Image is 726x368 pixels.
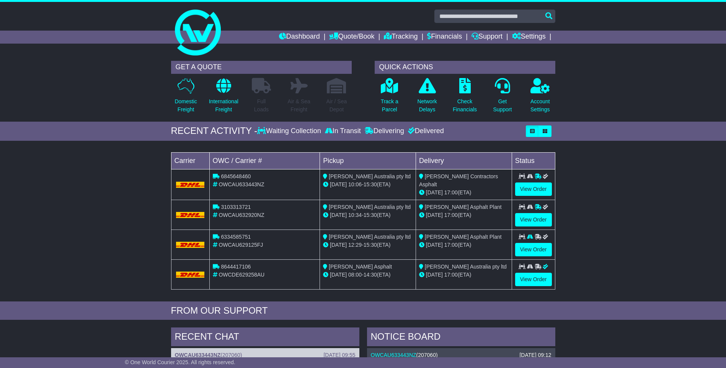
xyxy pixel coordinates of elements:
[329,264,392,270] span: [PERSON_NAME] Asphalt
[493,98,512,114] p: Get Support
[367,327,555,348] div: NOTICE BOARD
[515,213,552,226] a: View Order
[371,352,551,358] div: ( )
[171,152,209,169] td: Carrier
[330,212,347,218] span: [DATE]
[419,271,509,279] div: (ETA)
[171,61,352,74] div: GET A QUOTE
[323,241,413,249] div: - (ETA)
[364,242,377,248] span: 15:30
[323,181,413,189] div: - (ETA)
[219,212,264,218] span: OWCAU632920NZ
[252,98,271,114] p: Full Loads
[419,211,509,219] div: (ETA)
[176,272,205,278] img: DHL.png
[279,31,320,44] a: Dashboard
[125,359,235,365] span: © One World Courier 2025. All rights reserved.
[515,182,552,196] a: View Order
[320,152,416,169] td: Pickup
[221,264,251,270] span: 8644417106
[419,241,509,249] div: (ETA)
[512,31,546,44] a: Settings
[444,212,458,218] span: 17:00
[174,78,197,118] a: DomesticFreight
[381,98,398,114] p: Track a Parcel
[176,212,205,218] img: DHL.png
[171,305,555,316] div: FROM OUR SUPPORT
[176,182,205,188] img: DHL.png
[426,272,443,278] span: [DATE]
[221,173,251,179] span: 6845648460
[330,181,347,187] span: [DATE]
[323,127,363,135] div: In Transit
[209,78,239,118] a: InternationalFreight
[330,272,347,278] span: [DATE]
[417,78,437,118] a: NetworkDelays
[363,127,406,135] div: Delivering
[222,352,240,358] span: 207060
[329,173,411,179] span: [PERSON_NAME] Australia pty ltd
[452,78,477,118] a: CheckFinancials
[406,127,444,135] div: Delivered
[330,242,347,248] span: [DATE]
[375,61,555,74] div: QUICK ACTIONS
[371,352,416,358] a: OWCAU633443NZ
[219,242,263,248] span: OWCAU629125FJ
[364,212,377,218] span: 15:30
[444,242,458,248] span: 17:00
[515,243,552,256] a: View Order
[219,181,264,187] span: OWCAU633443NZ
[380,78,399,118] a: Track aParcel
[530,98,550,114] p: Account Settings
[425,204,502,210] span: [PERSON_NAME] Asphalt Plant
[418,352,436,358] span: 207060
[326,98,347,114] p: Air / Sea Depot
[426,189,443,195] span: [DATE]
[288,98,310,114] p: Air & Sea Freight
[209,152,320,169] td: OWC / Carrier #
[425,264,507,270] span: [PERSON_NAME] Australia pty ltd
[329,234,411,240] span: [PERSON_NAME] Australia pty ltd
[384,31,418,44] a: Tracking
[323,271,413,279] div: - (ETA)
[530,78,550,118] a: AccountSettings
[329,204,411,210] span: [PERSON_NAME] Australia pty ltd
[417,98,437,114] p: Network Delays
[257,127,323,135] div: Waiting Collection
[221,204,251,210] span: 3103313721
[515,273,552,286] a: View Order
[221,234,251,240] span: 6334585751
[171,327,359,348] div: RECENT CHAT
[427,31,462,44] a: Financials
[519,352,551,358] div: [DATE] 09:12
[175,352,221,358] a: OWCAU633443NZ
[426,212,443,218] span: [DATE]
[323,211,413,219] div: - (ETA)
[219,272,264,278] span: OWCDE629258AU
[348,272,362,278] span: 08:00
[171,125,258,137] div: RECENT ACTIVITY -
[444,189,458,195] span: 17:00
[444,272,458,278] span: 17:00
[348,242,362,248] span: 12:29
[416,152,512,169] td: Delivery
[425,234,502,240] span: [PERSON_NAME] Asphalt Plant
[426,242,443,248] span: [DATE]
[175,352,356,358] div: ( )
[364,272,377,278] span: 14:30
[176,242,205,248] img: DHL.png
[209,98,238,114] p: International Freight
[453,98,477,114] p: Check Financials
[175,98,197,114] p: Domestic Freight
[419,189,509,197] div: (ETA)
[323,352,355,358] div: [DATE] 09:55
[364,181,377,187] span: 15:30
[512,152,555,169] td: Status
[329,31,374,44] a: Quote/Book
[348,212,362,218] span: 10:34
[471,31,502,44] a: Support
[348,181,362,187] span: 10:06
[493,78,512,118] a: GetSupport
[419,173,498,187] span: [PERSON_NAME] Contractors Asphalt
